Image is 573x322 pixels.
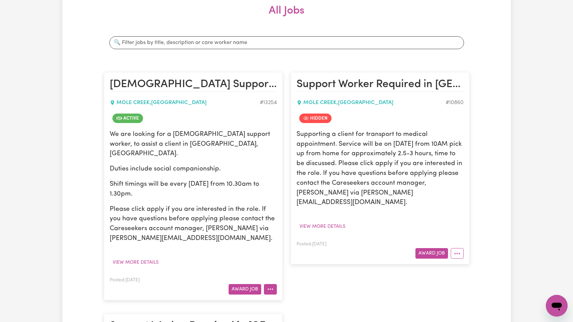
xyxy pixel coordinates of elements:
span: Job is active [112,114,143,123]
div: Job ID #13254 [260,99,277,107]
p: Please click apply if you are interested in the role. If you have questions before applying pleas... [110,205,277,244]
span: Job is hidden [299,114,332,123]
button: View more details [110,257,162,268]
input: 🔍 Filter jobs by title, description or care worker name [109,36,464,49]
button: Award Job [229,284,261,295]
h2: Female Support Worker Needed Every Friday - Mole Creek, TAS [110,78,277,92]
p: Shift timings will be every [DATE] from 10.30am to 1.30pm. [110,180,277,199]
p: Supporting a client for transport to medical appointment. Service will be on [DATE] from 10AM pic... [297,130,464,208]
button: More options [451,248,464,259]
iframe: Button to launch messaging window [546,295,568,317]
div: Job ID #10860 [446,99,464,107]
button: Award Job [415,248,448,259]
h2: All Jobs [104,4,469,28]
button: More options [264,284,277,295]
h2: Support Worker Required in Mole Creek, TAS [297,78,464,92]
p: Duties include social companionship. [110,164,277,174]
span: Posted: [DATE] [297,242,326,246]
button: View more details [297,221,348,232]
div: MOLE CREEK , [GEOGRAPHIC_DATA] [297,99,446,107]
span: Posted: [DATE] [110,278,140,282]
p: We are looking for a [DEMOGRAPHIC_DATA] support worker, to assist a client in [GEOGRAPHIC_DATA], ... [110,130,277,159]
div: MOLE CREEK , [GEOGRAPHIC_DATA] [110,99,260,107]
